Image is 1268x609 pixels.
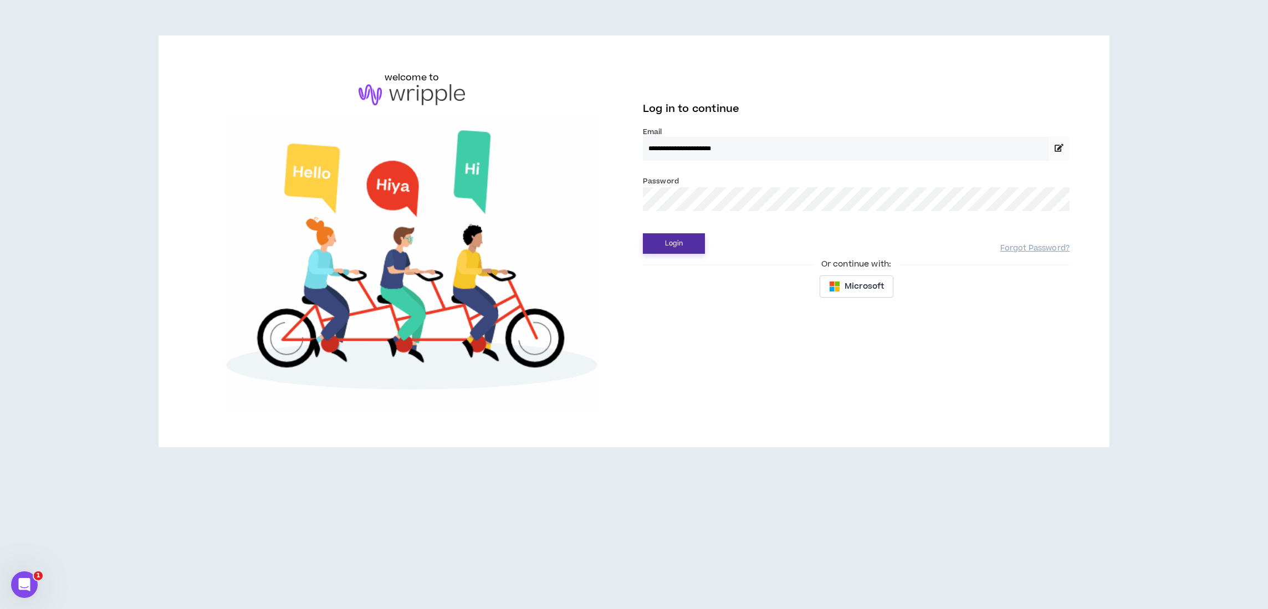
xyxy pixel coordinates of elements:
h6: welcome to [385,71,439,84]
iframe: Intercom live chat [11,571,38,598]
img: logo-brand.png [359,84,465,105]
img: Welcome to Wripple [198,116,625,412]
label: Email [643,127,1070,137]
button: Login [643,233,705,254]
span: Microsoft [845,280,884,293]
a: Forgot Password? [1000,243,1070,254]
span: 1 [34,571,43,580]
label: Password [643,176,679,186]
button: Microsoft [820,275,893,298]
span: Log in to continue [643,102,739,116]
span: Or continue with: [814,258,899,270]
